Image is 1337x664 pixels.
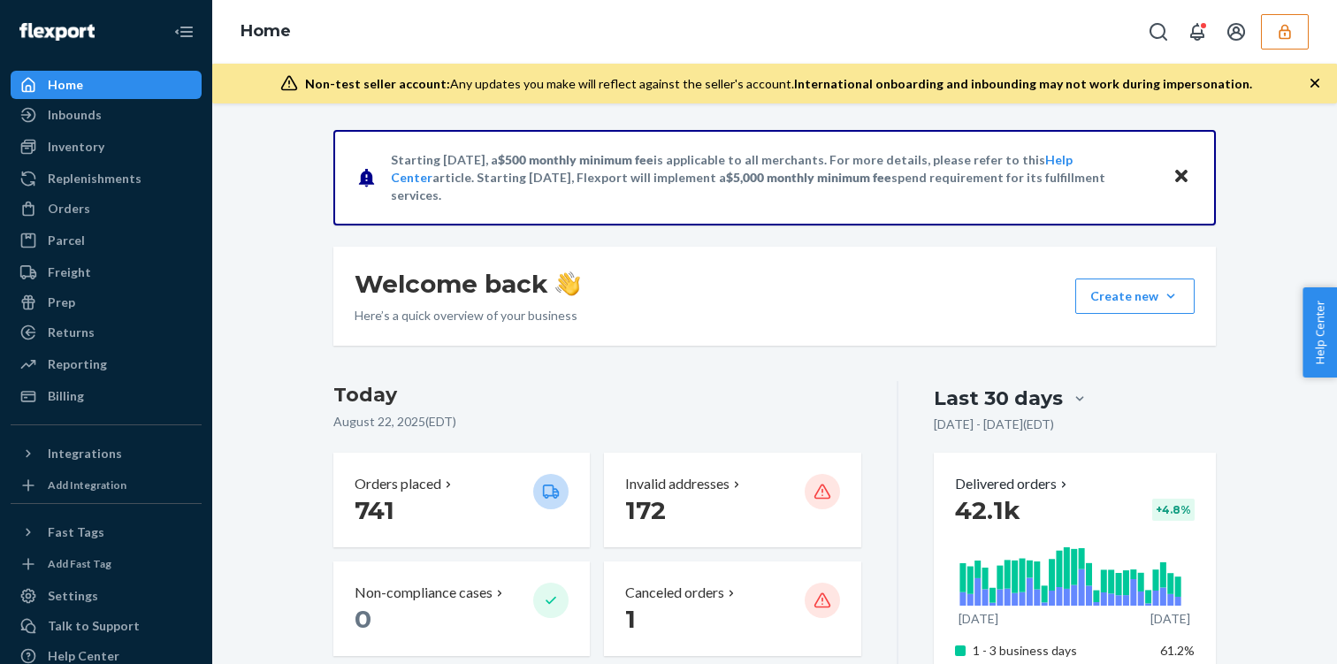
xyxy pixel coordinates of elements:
ol: breadcrumbs [226,6,305,57]
button: Open notifications [1180,14,1215,50]
a: Add Integration [11,475,202,496]
div: Orders [48,200,90,218]
p: Here’s a quick overview of your business [355,307,580,324]
button: Close Navigation [166,14,202,50]
p: Starting [DATE], a is applicable to all merchants. For more details, please refer to this article... [391,151,1156,204]
button: Open account menu [1219,14,1254,50]
a: Home [11,71,202,99]
div: Add Integration [48,477,126,492]
button: Create new [1075,279,1195,314]
a: Billing [11,382,202,410]
a: Prep [11,288,202,317]
button: Non-compliance cases 0 [333,561,590,656]
iframe: Opens a widget where you can chat to one of our agents [1222,611,1319,655]
div: Parcel [48,232,85,249]
div: Talk to Support [48,617,140,635]
div: Inventory [48,138,104,156]
span: 172 [625,495,666,525]
p: August 22, 2025 ( EDT ) [333,413,861,431]
p: [DATE] [1150,610,1190,628]
button: Help Center [1303,287,1337,378]
span: 741 [355,495,394,525]
a: Freight [11,258,202,286]
div: Returns [48,324,95,341]
a: Orders [11,195,202,223]
div: Inbounds [48,106,102,124]
h3: Today [333,381,861,409]
p: 1 - 3 business days [973,642,1147,660]
a: Reporting [11,350,202,378]
p: [DATE] [959,610,998,628]
div: Integrations [48,445,122,462]
div: Any updates you make will reflect against the seller's account. [305,75,1252,93]
div: + 4.8 % [1152,499,1195,521]
span: 1 [625,604,636,634]
a: Home [241,21,291,41]
button: Delivered orders [955,474,1071,494]
div: Settings [48,587,98,605]
div: Last 30 days [934,385,1063,412]
a: Add Fast Tag [11,553,202,575]
p: [DATE] - [DATE] ( EDT ) [934,416,1054,433]
p: Invalid addresses [625,474,730,494]
span: Non-test seller account: [305,76,450,91]
p: Orders placed [355,474,441,494]
span: 42.1k [955,495,1020,525]
div: Add Fast Tag [48,556,111,571]
a: Inbounds [11,101,202,129]
div: Reporting [48,355,107,373]
a: Returns [11,318,202,347]
img: Flexport logo [19,23,95,41]
p: Non-compliance cases [355,583,493,603]
div: Prep [48,294,75,311]
button: Open Search Box [1141,14,1176,50]
a: Replenishments [11,164,202,193]
button: Orders placed 741 [333,453,590,547]
div: Replenishments [48,170,141,187]
span: 0 [355,604,371,634]
button: Fast Tags [11,518,202,546]
button: Talk to Support [11,612,202,640]
span: International onboarding and inbounding may not work during impersonation. [794,76,1252,91]
div: Fast Tags [48,523,104,541]
h1: Welcome back [355,268,580,300]
button: Integrations [11,439,202,468]
div: Home [48,76,83,94]
span: 61.2% [1160,643,1195,658]
a: Parcel [11,226,202,255]
a: Inventory [11,133,202,161]
span: $5,000 monthly minimum fee [726,170,891,185]
div: Billing [48,387,84,405]
span: $500 monthly minimum fee [498,152,653,167]
p: Canceled orders [625,583,724,603]
button: Invalid addresses 172 [604,453,860,547]
a: Settings [11,582,202,610]
button: Canceled orders 1 [604,561,860,656]
button: Close [1170,164,1193,190]
div: Freight [48,263,91,281]
img: hand-wave emoji [555,271,580,296]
